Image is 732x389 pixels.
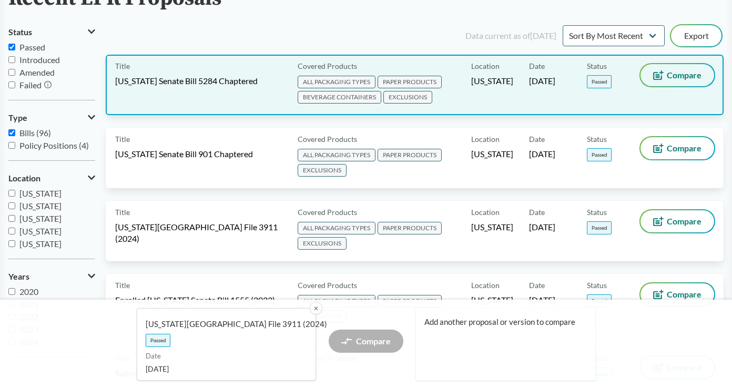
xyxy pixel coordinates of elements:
span: PAPER PRODUCTS [378,222,442,234]
span: EXCLUSIONS [298,237,347,250]
span: Passed [587,294,612,308]
input: [US_STATE] [8,202,15,209]
span: Location [471,134,500,145]
button: Export [671,25,721,46]
span: Status [587,134,607,145]
span: Title [115,280,130,291]
span: Date [529,60,545,71]
button: Compare [640,137,714,159]
input: Bills (96) [8,129,15,136]
span: 2021 [19,299,38,309]
span: Covered Products [298,207,357,218]
span: Passed [587,148,612,161]
input: [US_STATE] [8,190,15,197]
input: [US_STATE] [8,215,15,222]
span: Bills (96) [19,128,51,138]
span: Status [8,27,32,37]
span: Add another proposal or version to compare [424,316,578,327]
span: BEVERAGE CONTAINERS [298,91,381,104]
input: [US_STATE] [8,240,15,247]
span: [DATE] [529,294,555,306]
button: Location [8,169,95,187]
span: Covered Products [298,134,357,145]
span: Location [471,207,500,218]
span: EXCLUSIONS [298,164,347,177]
input: Passed [8,44,15,50]
span: 2020 [19,286,38,296]
span: [US_STATE] [19,201,62,211]
span: [DATE] [529,75,555,87]
span: Passed [587,221,612,234]
span: [US_STATE] Senate Bill 5284 Chaptered [115,75,258,87]
input: 2020 [8,288,15,295]
span: Date [529,134,545,145]
span: Date [529,280,545,291]
span: [US_STATE] [471,221,513,233]
span: Years [8,272,29,281]
span: Covered Products [298,60,357,71]
input: Introduced [8,56,15,63]
span: [DATE] [529,148,555,160]
span: Policy Positions (4) [19,140,89,150]
span: [US_STATE][GEOGRAPHIC_DATA] File 3911 (2024) [115,221,285,244]
span: [US_STATE] [19,226,62,236]
span: ALL PACKAGING TYPES [298,295,375,308]
span: PAPER PRODUCTS [378,295,442,308]
span: ALL PACKAGING TYPES [298,76,375,88]
input: [US_STATE] [8,228,15,234]
span: Failed [19,80,42,90]
span: Passed [19,42,45,52]
span: ALL PACKAGING TYPES [298,149,375,161]
span: Date [146,351,299,362]
span: Location [8,173,40,183]
button: Compare [640,210,714,232]
span: [US_STATE] Senate Bill 901 Chaptered [115,148,253,160]
span: Compare [667,217,701,226]
span: EXCLUSIONS [383,91,432,104]
span: [US_STATE] [471,148,513,160]
span: Introduced [19,55,60,65]
input: Policy Positions (4) [8,142,15,149]
button: ✕ [310,302,322,314]
span: Passed [587,75,612,88]
span: [US_STATE] [19,188,62,198]
button: Type [8,109,95,127]
span: Type [8,113,27,122]
span: [DATE] [529,221,555,233]
span: Status [587,60,607,71]
span: Covered Products [298,280,357,291]
span: Title [115,134,130,145]
span: [US_STATE] [19,213,62,223]
span: [US_STATE] [471,75,513,87]
span: Compare [667,71,701,79]
button: Status [8,23,95,41]
span: PAPER PRODUCTS [378,149,442,161]
button: Compare [640,64,714,86]
span: PAPER PRODUCTS [378,76,442,88]
button: Years [8,268,95,285]
span: Enrolled [US_STATE] Senate Bill 1555 (2023) [115,294,275,306]
input: Failed [8,81,15,88]
span: [US_STATE][GEOGRAPHIC_DATA] File 3911 (2024) [146,319,299,330]
div: Data current as of [DATE] [465,29,556,42]
span: Date [529,207,545,218]
span: Location [471,60,500,71]
span: Passed [146,334,170,347]
span: Status [587,207,607,218]
span: [US_STATE] [471,294,513,306]
span: Title [115,60,130,71]
span: Location [471,280,500,291]
span: [US_STATE] [19,239,62,249]
span: Amended [19,67,55,77]
span: Compare [667,144,701,152]
span: Title [115,207,130,218]
span: ALL PACKAGING TYPES [298,222,375,234]
span: Status [587,280,607,291]
button: Compare [640,283,714,305]
span: Compare [667,290,701,299]
a: [US_STATE][GEOGRAPHIC_DATA] File 3911 (2024)PassedDate[DATE] [137,308,316,381]
span: [DATE] [146,363,299,374]
input: Amended [8,69,15,76]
